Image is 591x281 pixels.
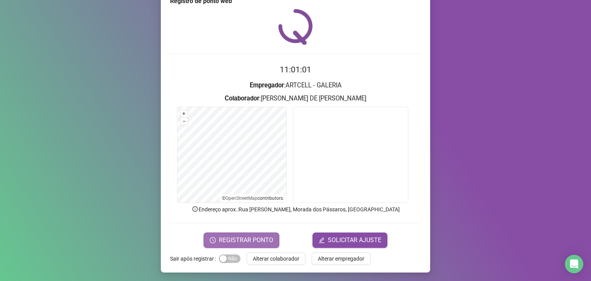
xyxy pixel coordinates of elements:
[225,196,257,201] a: OpenStreetMap
[225,95,259,102] strong: Colaborador
[565,255,583,273] div: Open Intercom Messenger
[170,80,421,90] h3: : ARTCELL - GALERIA
[170,205,421,214] p: Endereço aprox. : Rua [PERSON_NAME], Morada dos Pássaros, [GEOGRAPHIC_DATA]
[280,65,311,74] time: 11:01:01
[170,253,219,265] label: Sair após registrar
[219,236,273,245] span: REGISTRAR PONTO
[210,237,216,243] span: clock-circle
[328,236,381,245] span: SOLICITAR AJUSTE
[312,232,387,248] button: editSOLICITAR AJUSTE
[180,110,188,117] button: +
[180,118,188,125] button: –
[278,9,313,45] img: QRPoint
[222,196,284,201] li: © contributors.
[170,94,421,104] h3: : [PERSON_NAME] DE [PERSON_NAME]
[204,232,279,248] button: REGISTRAR PONTO
[312,253,371,265] button: Alterar empregador
[247,253,306,265] button: Alterar colaborador
[319,237,325,243] span: edit
[253,254,299,263] span: Alterar colaborador
[192,206,199,212] span: info-circle
[318,254,364,263] span: Alterar empregador
[250,82,284,89] strong: Empregador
